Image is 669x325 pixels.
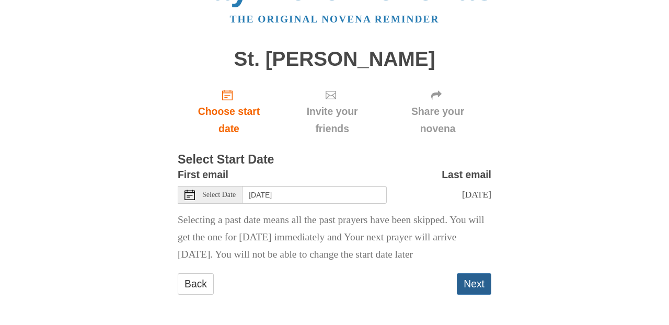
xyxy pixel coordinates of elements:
[178,153,491,167] h3: Select Start Date
[178,166,228,183] label: First email
[462,189,491,200] span: [DATE]
[457,273,491,295] button: Next
[395,103,481,137] span: Share your novena
[384,80,491,143] div: Click "Next" to confirm your start date first.
[178,48,491,71] h1: St. [PERSON_NAME]
[243,186,387,204] input: Use the arrow keys to pick a date
[188,103,270,137] span: Choose start date
[202,191,236,199] span: Select Date
[178,80,280,143] a: Choose start date
[230,14,440,25] a: The original novena reminder
[442,166,491,183] label: Last email
[178,273,214,295] a: Back
[280,80,384,143] div: Click "Next" to confirm your start date first.
[178,212,491,263] p: Selecting a past date means all the past prayers have been skipped. You will get the one for [DAT...
[291,103,374,137] span: Invite your friends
